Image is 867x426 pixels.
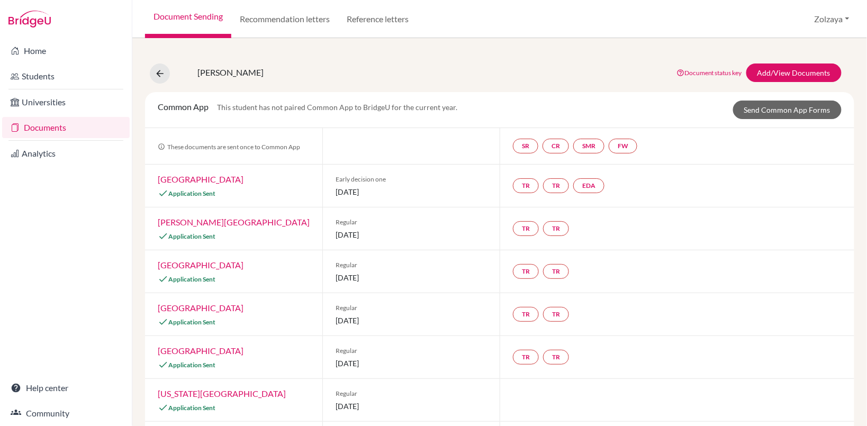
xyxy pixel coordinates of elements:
a: Universities [2,92,130,113]
span: Regular [336,260,487,270]
span: [PERSON_NAME] [178,67,245,77]
a: TR [513,307,539,322]
span: Application Sent [168,318,215,326]
span: These documents are sent once to Common App [158,143,300,151]
a: Analytics [2,143,130,164]
a: [PERSON_NAME][GEOGRAPHIC_DATA] [158,217,310,227]
a: [US_STATE][GEOGRAPHIC_DATA] [158,388,286,398]
a: Send Common App Forms [733,101,842,119]
a: TR [543,178,569,193]
span: Regular [336,346,487,356]
span: [DATE] [336,272,487,283]
a: Help center [2,377,130,398]
a: [GEOGRAPHIC_DATA] [158,260,243,270]
span: Application Sent [168,189,215,197]
a: EDA [573,178,604,193]
a: TR [513,350,539,365]
a: Add/View Documents [746,64,842,82]
a: TR [543,350,569,365]
span: Common App [158,102,209,112]
span: Regular [336,303,487,313]
span: This student has not paired Common App to BridgeU for the current year. [217,103,457,112]
a: Document status key [676,69,742,77]
span: [DATE] [336,315,487,326]
a: FW [609,139,637,153]
img: Bridge-U [8,11,51,28]
a: Home [2,40,130,61]
a: TR [513,264,539,279]
a: TR [543,307,569,322]
span: Early decision one [336,175,487,184]
span: Application Sent [168,404,215,412]
a: Community [2,403,130,424]
span: Application Sent [168,275,215,283]
span: Application Sent [168,232,215,240]
span: [DATE] [336,186,487,197]
a: TR [543,221,569,236]
a: TR [543,264,569,279]
a: [GEOGRAPHIC_DATA] [158,174,243,184]
a: CR [543,139,569,153]
span: [DATE] [336,401,487,412]
a: Students [2,66,130,87]
span: [DATE] [336,229,487,240]
a: TR [513,178,539,193]
a: [GEOGRAPHIC_DATA] [158,303,243,313]
span: Regular [336,217,487,227]
span: Regular [336,389,487,398]
a: [GEOGRAPHIC_DATA] [158,346,243,356]
a: Documents [2,117,130,138]
a: TR [513,221,539,236]
a: SR [513,139,538,153]
span: [DATE] [336,358,487,369]
span: Application Sent [168,361,215,369]
a: SMR [573,139,604,153]
button: Zolzaya [810,9,854,29]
